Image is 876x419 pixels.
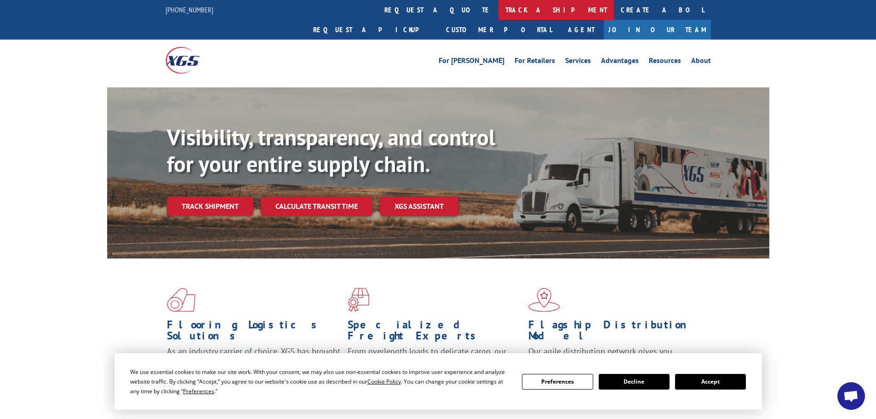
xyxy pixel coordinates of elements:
[522,374,593,390] button: Preferences
[167,123,495,178] b: Visibility, transparency, and control for your entire supply chain.
[528,288,560,312] img: xgs-icon-flagship-distribution-model-red
[528,319,702,346] h1: Flagship Distribution Model
[167,319,341,346] h1: Flooring Logistics Solutions
[601,57,639,67] a: Advantages
[380,196,458,216] a: XGS ASSISTANT
[439,57,504,67] a: For [PERSON_NAME]
[515,57,555,67] a: For Retailers
[348,319,521,346] h1: Specialized Freight Experts
[675,374,746,390] button: Accept
[167,346,340,379] span: As an industry carrier of choice, XGS has brought innovation and dedication to flooring logistics...
[167,288,195,312] img: xgs-icon-total-supply-chain-intelligence-red
[691,57,711,67] a: About
[115,353,762,410] div: Cookie Consent Prompt
[306,20,439,40] a: Request a pickup
[837,382,865,410] div: Open chat
[367,378,401,385] span: Cookie Policy
[528,346,698,367] span: Our agile distribution network gives you nationwide inventory management on demand.
[565,57,591,67] a: Services
[130,367,511,396] div: We use essential cookies to make our site work. With your consent, we may also use non-essential ...
[439,20,559,40] a: Customer Portal
[261,196,372,216] a: Calculate transit time
[559,20,604,40] a: Agent
[166,5,213,14] a: [PHONE_NUMBER]
[604,20,711,40] a: Join Our Team
[599,374,670,390] button: Decline
[649,57,681,67] a: Resources
[167,196,253,216] a: Track shipment
[348,288,369,312] img: xgs-icon-focused-on-flooring-red
[183,387,214,395] span: Preferences
[348,346,521,387] p: From overlength loads to delicate cargo, our experienced staff knows the best way to move your fr...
